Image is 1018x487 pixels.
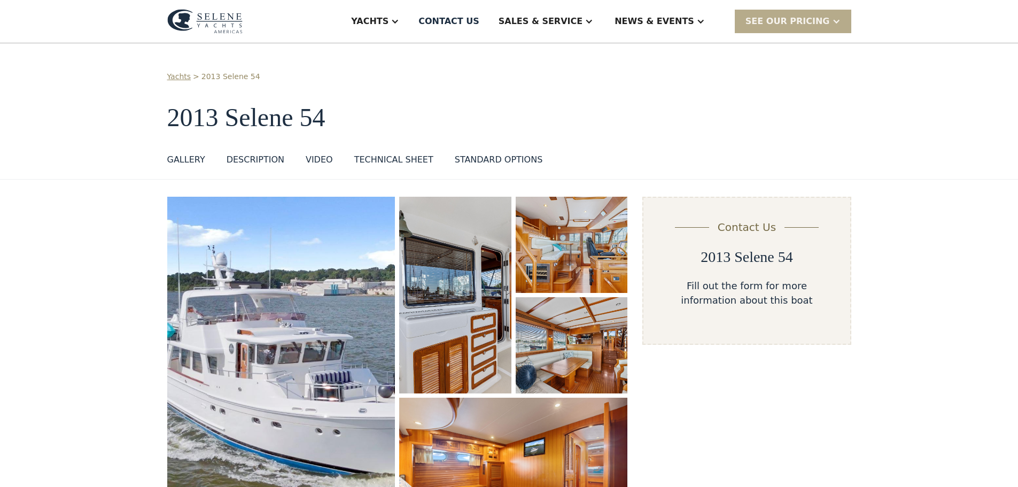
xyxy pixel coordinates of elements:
div: GALLERY [167,153,205,166]
div: Sales & Service [499,15,582,28]
div: Yachts [351,15,388,28]
a: STANDARD OPTIONS [455,153,543,171]
div: Fill out the form for more information about this boat [660,279,833,307]
div: Contact US [418,15,479,28]
div: SEE Our Pricing [745,15,830,28]
a: GALLERY [167,153,205,171]
div: STANDARD OPTIONS [455,153,543,166]
a: TECHNICAL SHEET [354,153,433,171]
div: DESCRIPTION [227,153,284,166]
a: Yachts [167,71,191,82]
div: > [193,71,199,82]
div: TECHNICAL SHEET [354,153,433,166]
h1: 2013 Selene 54 [167,104,851,132]
a: VIDEO [306,153,333,171]
img: logo [167,9,243,34]
div: Contact Us [718,219,776,235]
div: News & EVENTS [615,15,694,28]
a: 2013 Selene 54 [201,71,260,82]
div: VIDEO [306,153,333,166]
a: DESCRIPTION [227,153,284,171]
h2: 2013 Selene 54 [701,248,793,266]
